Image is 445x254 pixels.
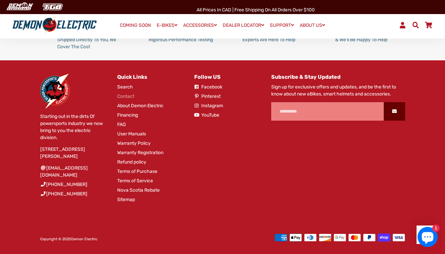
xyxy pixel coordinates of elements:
[271,74,405,80] h4: Subscribe & Stay Updated
[40,146,107,160] p: [STREET_ADDRESS][PERSON_NAME]
[40,74,70,109] img: Demon Electric
[117,168,157,175] a: Terms of Purchase
[197,7,315,13] span: All Prices in CAD | Free shipping on all orders over $100
[10,16,99,34] img: Demon Electric logo
[118,21,153,30] a: COMING SOON
[40,190,87,197] a: [PHONE_NUMBER]
[117,74,184,80] h4: Quick Links
[194,102,223,109] a: Instagram
[181,20,219,30] a: ACCESSORIES
[194,74,261,80] h4: Follow US
[39,1,66,12] img: TGB Canada
[3,1,35,12] img: Demon Electric
[297,20,327,30] a: ABOUT US
[220,20,267,30] a: DEALER LOCATOR
[117,121,126,128] a: FAQ
[117,196,135,203] a: Sitemap
[71,237,97,241] a: Demon Electric
[416,227,440,249] inbox-online-store-chat: Shopify online store chat
[117,177,153,184] a: Terms of Service
[268,20,296,30] a: SUPPORT
[40,113,107,141] p: Starting out in the dirts Of powersports industry we now bring to you the electric division.
[40,181,87,188] a: [PHONE_NUMBER]
[117,158,146,166] a: Refund policy
[117,130,146,137] a: User Manuals
[117,93,134,100] a: Contact
[154,20,180,30] a: E-BIKES
[194,112,219,119] a: YouTube
[117,149,163,156] a: Warranty Registration
[117,83,133,90] a: Search
[117,140,151,147] a: Warranty Policy
[57,29,124,50] p: All Orders Over $100, Products Shipped Directly To You, We Cover The Cost
[40,237,97,241] span: Copyright © 2025
[117,112,138,119] a: Financing
[194,93,221,100] a: Pinterest
[117,187,160,194] a: Nova Scotia Rebate
[117,102,163,109] a: About Demon Electric
[271,83,405,98] p: Sign up for exclusive offers and updates, and be the first to know about new eBikes, smart helmet...
[40,165,107,179] a: [EMAIL_ADDRESS][DOMAIN_NAME]
[194,83,222,90] a: Facebook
